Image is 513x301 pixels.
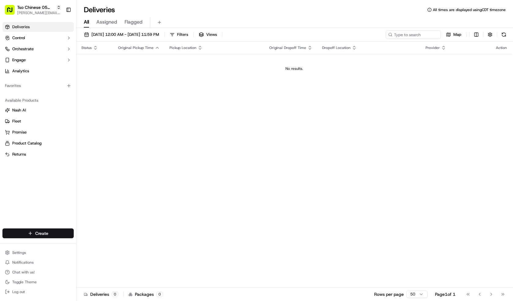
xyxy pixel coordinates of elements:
span: Map [453,32,461,37]
div: Deliveries [84,291,118,297]
span: Log out [12,289,25,294]
button: Returns [2,149,74,159]
div: 💻 [52,89,57,94]
span: Original Pickup Time [118,45,154,50]
span: Chat with us! [12,270,35,275]
span: Fleet [12,119,21,124]
span: Assigned [96,18,117,26]
a: Returns [5,152,71,157]
button: Product Catalog [2,138,74,148]
a: 💻API Documentation [49,86,101,97]
button: [PERSON_NAME][EMAIL_ADDRESS][DOMAIN_NAME] [17,10,61,15]
h1: Deliveries [84,5,115,15]
span: All [84,18,89,26]
span: API Documentation [58,89,98,95]
span: Views [206,32,217,37]
div: Favorites [2,81,74,91]
span: Deliveries [12,24,30,30]
button: Filters [167,30,191,39]
img: 1736555255976-a54dd68f-1ca7-489b-9aae-adbdc363a1c4 [6,58,17,70]
a: Fleet [5,119,71,124]
button: Map [443,30,464,39]
span: [DATE] 12:00 AM - [DATE] 11:59 PM [91,32,159,37]
span: Dropoff Location [322,45,351,50]
p: Welcome 👋 [6,24,111,34]
span: Original Dropoff Time [269,45,306,50]
a: Deliveries [2,22,74,32]
div: 0 [112,292,118,297]
input: Got a question? Start typing here... [16,40,110,46]
div: 📗 [6,89,11,94]
button: Engage [2,55,74,65]
span: Notifications [12,260,34,265]
span: Control [12,35,25,41]
button: Orchestrate [2,44,74,54]
span: Orchestrate [12,46,34,52]
a: Nash AI [5,107,71,113]
div: Available Products [2,96,74,105]
button: Chat with us! [2,268,74,277]
span: Returns [12,152,26,157]
button: Fleet [2,116,74,126]
button: [DATE] 12:00 AM - [DATE] 11:59 PM [81,30,162,39]
span: Flagged [125,18,143,26]
span: Toggle Theme [12,280,37,284]
a: Analytics [2,66,74,76]
span: Promise [12,130,27,135]
button: Toggle Theme [2,278,74,286]
span: Provider [426,45,440,50]
span: Settings [12,250,26,255]
button: Start new chat [104,60,111,68]
button: Control [2,33,74,43]
a: Powered byPylon [43,103,74,108]
a: Promise [5,130,71,135]
span: Analytics [12,68,29,74]
span: All times are displayed using CDT timezone [433,7,506,12]
div: Packages [128,291,163,297]
span: Pickup Location [169,45,196,50]
button: Promise [2,127,74,137]
button: Notifications [2,258,74,267]
span: Nash AI [12,107,26,113]
p: Rows per page [374,291,404,297]
button: Tso Chinese 05 [PERSON_NAME] [17,4,54,10]
button: Settings [2,248,74,257]
button: Create [2,228,74,238]
span: Create [35,230,48,236]
button: Tso Chinese 05 [PERSON_NAME][PERSON_NAME][EMAIL_ADDRESS][DOMAIN_NAME] [2,2,63,17]
button: Refresh [500,30,508,39]
a: 📗Knowledge Base [4,86,49,97]
span: Knowledge Base [12,89,47,95]
button: Log out [2,288,74,296]
div: Start new chat [21,58,100,65]
a: Product Catalog [5,141,71,146]
span: Status [81,45,92,50]
span: Filters [177,32,188,37]
button: Views [196,30,220,39]
div: Page 1 of 1 [435,291,455,297]
div: Action [496,45,507,50]
input: Type to search [386,30,441,39]
div: No results. [79,66,509,71]
button: Nash AI [2,105,74,115]
div: 0 [156,292,163,297]
span: Product Catalog [12,141,42,146]
span: Engage [12,57,26,63]
div: We're available if you need us! [21,65,77,70]
img: Nash [6,6,18,18]
span: Pylon [61,104,74,108]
